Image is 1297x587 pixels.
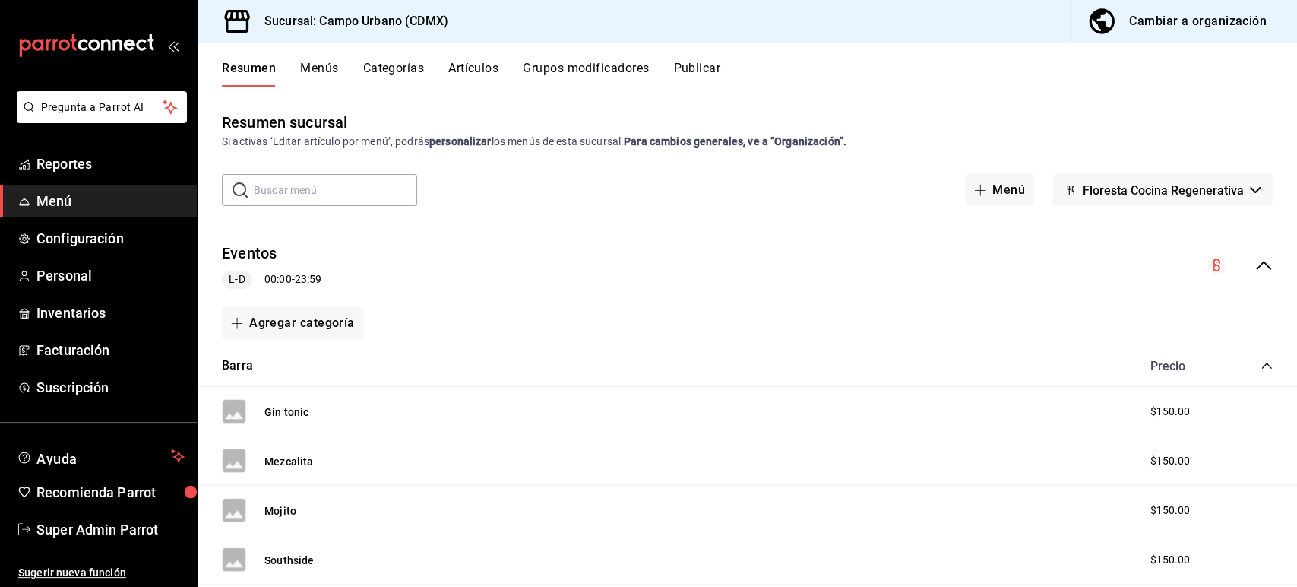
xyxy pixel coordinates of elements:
[36,303,185,323] span: Inventarios
[222,243,277,265] button: Eventos
[36,154,185,174] span: Reportes
[363,61,425,87] button: Categorías
[1150,552,1190,568] span: $150.00
[1083,183,1244,198] span: Floresta Cocina Regenerativa
[222,134,1273,150] div: Si activas ‘Editar artículo por menú’, podrás los menús de esta sucursal.
[223,271,251,287] span: L-D
[264,405,308,420] button: Gin tonic
[167,40,179,52] button: open_drawer_menu
[36,519,185,540] span: Super Admin Parrot
[252,12,448,30] h3: Sucursal: Campo Urbano (CDMX)
[36,447,165,465] span: Ayuda
[300,61,338,87] button: Menús
[1150,404,1190,420] span: $150.00
[11,110,187,126] a: Pregunta a Parrot AI
[1150,503,1190,519] span: $150.00
[1052,174,1273,206] button: Floresta Cocina Regenerativa
[18,565,185,581] span: Sugerir nueva función
[448,61,498,87] button: Artículos
[965,174,1034,206] button: Menú
[222,61,276,87] button: Resumen
[222,357,253,375] button: Barra
[264,454,313,469] button: Mezcalita
[41,100,163,116] span: Pregunta a Parrot AI
[222,307,364,339] button: Agregar categoría
[222,61,1297,87] div: navigation tabs
[222,111,347,134] div: Resumen sucursal
[429,135,492,148] strong: personalizar
[36,377,185,398] span: Suscripción
[624,135,846,148] strong: Para cambios generales, ve a “Organización”.
[673,61,720,87] button: Publicar
[254,175,417,205] input: Buscar menú
[523,61,649,87] button: Grupos modificadores
[36,191,185,211] span: Menú
[1129,11,1267,32] div: Cambiar a organización
[264,553,314,568] button: Southside
[1134,359,1232,373] div: Precio
[36,228,185,249] span: Configuración
[1261,360,1273,372] button: collapse-category-row
[36,482,185,503] span: Recomienda Parrot
[198,230,1297,301] div: collapse-menu-row
[264,503,296,519] button: Mojito
[222,271,321,289] div: 00:00 - 23:59
[1150,453,1190,469] span: $150.00
[36,265,185,286] span: Personal
[36,340,185,360] span: Facturación
[17,91,187,123] button: Pregunta a Parrot AI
